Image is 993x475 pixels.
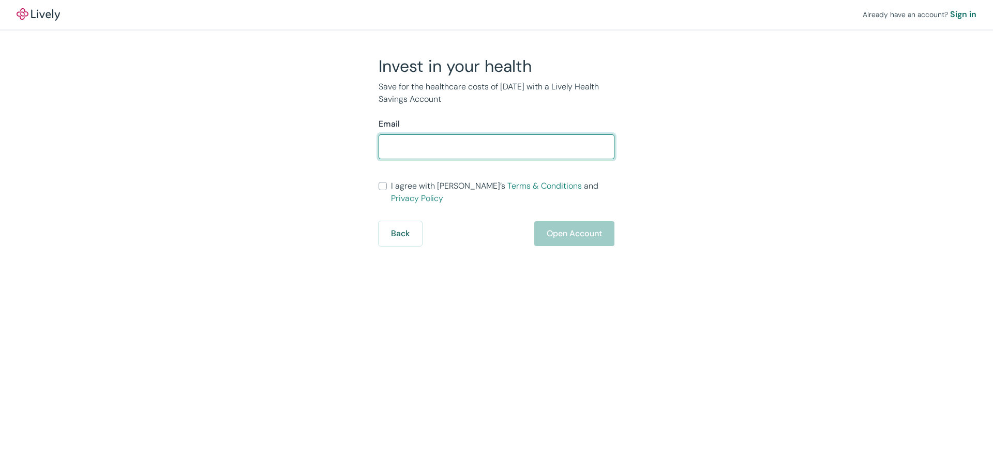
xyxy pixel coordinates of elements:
label: Email [379,118,400,130]
a: LivelyLively [17,8,60,21]
div: Already have an account? [863,8,976,21]
img: Lively [17,8,60,21]
a: Sign in [950,8,976,21]
h2: Invest in your health [379,56,614,76]
button: Back [379,221,422,246]
span: I agree with [PERSON_NAME]’s and [391,180,614,205]
a: Terms & Conditions [507,180,582,191]
p: Save for the healthcare costs of [DATE] with a Lively Health Savings Account [379,81,614,105]
a: Privacy Policy [391,193,443,204]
